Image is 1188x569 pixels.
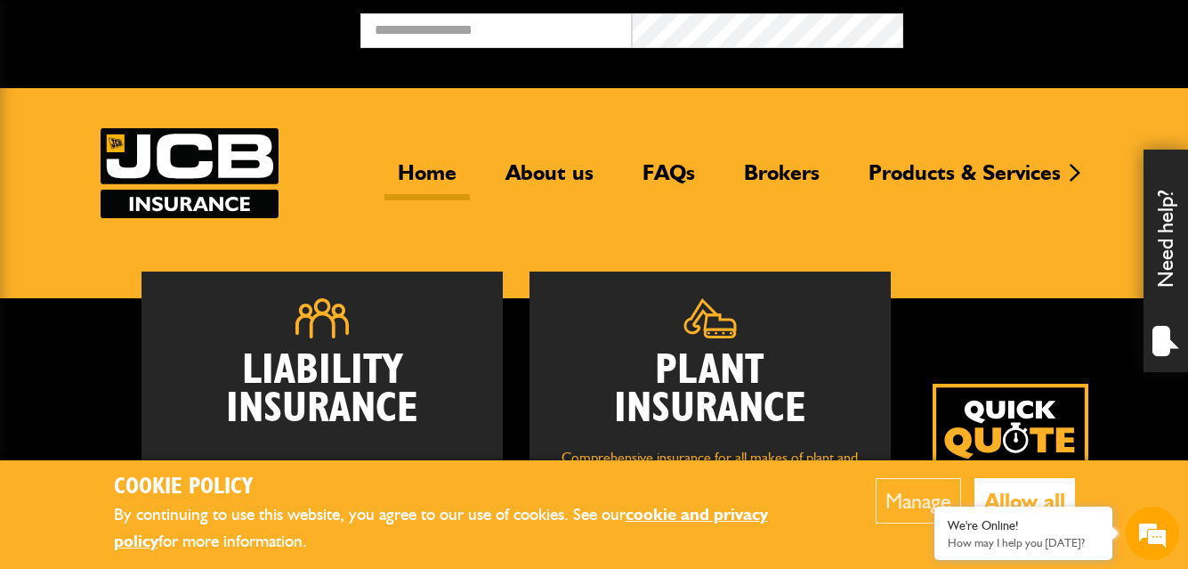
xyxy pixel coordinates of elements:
p: By continuing to use this website, you agree to our use of cookies. See our for more information. [114,501,821,556]
a: Home [384,159,470,200]
a: Brokers [731,159,833,200]
button: Manage [876,478,961,524]
p: Employers' and Public Liability insurance for groundworks, plant hire, light civil engineering, d... [168,456,476,557]
img: JCB Insurance Services logo [101,128,279,218]
div: Need help? [1144,150,1188,372]
h2: Cookie Policy [114,474,821,501]
h2: Liability Insurance [168,352,476,438]
h2: Plant Insurance [556,352,864,428]
button: Allow all [974,478,1075,524]
p: Comprehensive insurance for all makes of plant and machinery, including owned and hired in equipm... [556,446,864,537]
a: cookie and privacy policy [114,504,768,552]
img: Quick Quote [933,384,1088,540]
a: About us [492,159,607,200]
a: FAQs [629,159,708,200]
a: Products & Services [855,159,1074,200]
button: Broker Login [903,13,1175,41]
div: We're Online! [948,518,1099,533]
a: Get your insurance quote isn just 2-minutes [933,384,1088,540]
p: How may I help you today? [948,536,1099,549]
a: JCB Insurance Services [101,128,279,218]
